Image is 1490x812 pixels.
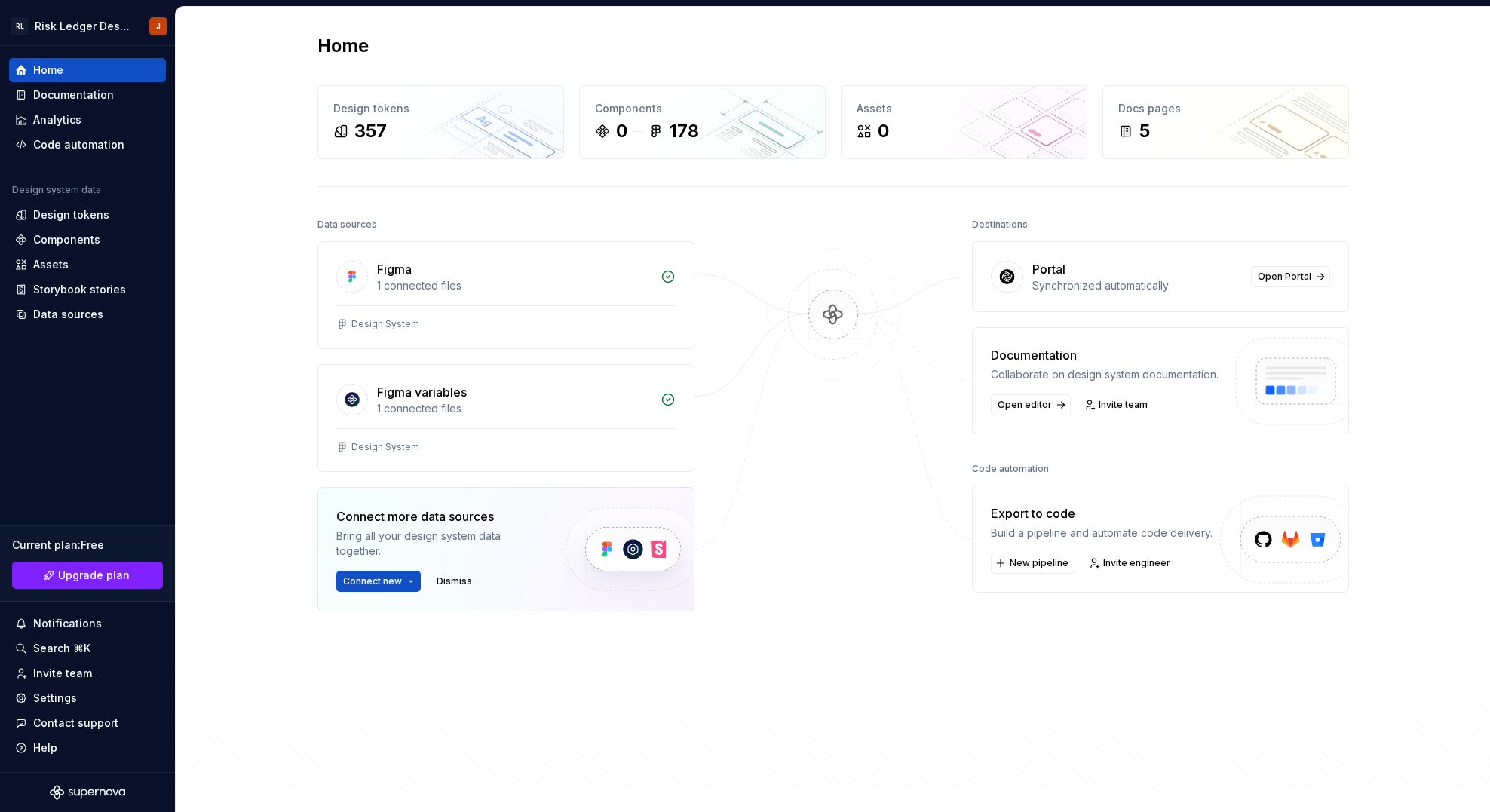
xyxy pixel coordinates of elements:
[33,641,90,656] div: Search ⌘K
[430,571,479,592] button: Dismiss
[616,119,627,143] div: 0
[9,277,166,302] a: Storybook stories
[1032,260,1065,278] div: Portal
[333,101,548,116] div: Design tokens
[33,666,92,681] div: Invite team
[991,367,1219,382] div: Collaborate on design system documentation.
[33,616,102,631] div: Notifications
[595,101,810,116] div: Components
[991,346,1219,364] div: Documentation
[9,133,166,157] a: Code automation
[343,575,402,587] span: Connect new
[437,575,472,587] span: Dismiss
[35,19,131,34] div: Risk Ledger Design System
[9,228,166,252] a: Components
[991,504,1213,522] div: Export to code
[351,441,419,453] div: Design System
[33,715,118,731] div: Contact support
[9,611,166,636] button: Notifications
[11,17,29,35] div: RL
[317,34,369,58] h2: Home
[351,318,419,330] div: Design System
[377,401,651,416] div: 1 connected files
[1258,271,1311,283] span: Open Portal
[1080,394,1154,415] a: Invite team
[1102,85,1349,159] a: Docs pages5
[9,686,166,710] a: Settings
[1251,266,1330,287] a: Open Portal
[33,257,69,272] div: Assets
[991,553,1075,574] button: New pipeline
[50,785,125,800] svg: Supernova Logo
[9,711,166,735] button: Contact support
[33,137,124,152] div: Code automation
[1139,119,1150,143] div: 5
[377,260,412,278] div: Figma
[336,507,540,526] div: Connect more data sources
[354,119,387,143] div: 357
[998,399,1052,411] span: Open editor
[317,214,377,235] div: Data sources
[1084,553,1177,574] a: Invite engineer
[9,253,166,277] a: Assets
[12,538,163,553] div: Current plan : Free
[336,529,540,559] div: Bring all your design system data together.
[33,307,103,322] div: Data sources
[9,661,166,685] a: Invite team
[9,636,166,660] button: Search ⌘K
[377,278,651,293] div: 1 connected files
[12,562,163,589] button: Upgrade plan
[33,112,81,127] div: Analytics
[9,736,166,760] button: Help
[317,364,694,472] a: Figma variables1 connected filesDesign System
[1118,101,1333,116] div: Docs pages
[9,83,166,107] a: Documentation
[33,87,114,103] div: Documentation
[1032,278,1242,293] div: Synchronized automatically
[878,119,889,143] div: 0
[33,282,126,297] div: Storybook stories
[3,10,172,42] button: RLRisk Ledger Design SystemJ
[33,740,57,755] div: Help
[317,85,564,159] a: Design tokens357
[33,207,109,222] div: Design tokens
[857,101,1072,116] div: Assets
[9,58,166,82] a: Home
[1010,557,1068,569] span: New pipeline
[317,241,694,349] a: Figma1 connected filesDesign System
[972,458,1049,480] div: Code automation
[991,526,1213,541] div: Build a pipeline and automate code delivery.
[12,184,101,196] div: Design system data
[670,119,699,143] div: 178
[58,568,130,583] span: Upgrade plan
[33,232,100,247] div: Components
[9,108,166,132] a: Analytics
[972,214,1028,235] div: Destinations
[33,63,63,78] div: Home
[33,691,77,706] div: Settings
[336,571,421,592] button: Connect new
[9,203,166,227] a: Design tokens
[1103,557,1170,569] span: Invite engineer
[991,394,1071,415] a: Open editor
[9,302,166,326] a: Data sources
[579,85,826,159] a: Components0178
[1099,399,1148,411] span: Invite team
[841,85,1087,159] a: Assets0
[377,383,467,401] div: Figma variables
[156,20,161,32] div: J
